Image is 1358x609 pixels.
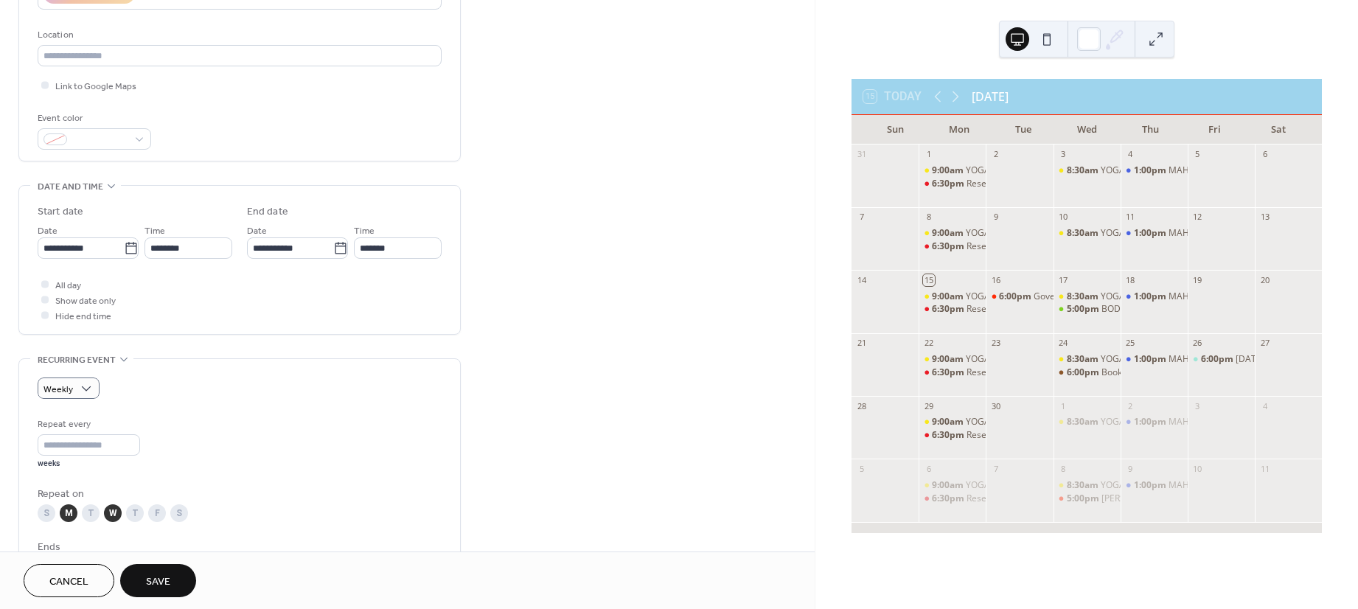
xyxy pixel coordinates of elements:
div: T [82,504,100,522]
div: Book Club [1101,366,1143,379]
div: YOGA [1101,353,1125,366]
div: YOGA [966,290,990,303]
span: 6:00pm [1201,353,1236,366]
span: All day [55,278,81,293]
span: Show date only [55,293,116,309]
div: 3 [1058,149,1069,160]
div: Lynne O’Toole [1054,493,1121,505]
div: MAHJONG [1121,290,1188,303]
div: 2 [1125,400,1136,411]
span: 1:00pm [1134,164,1169,177]
div: 3 [1192,400,1203,411]
div: 27 [1259,338,1270,349]
div: YOGA [919,290,986,303]
div: Reserved for Private Meeting [967,366,1086,379]
span: Hide end time [55,309,111,324]
div: 12 [1192,212,1203,223]
div: Government Affairs Committee (GAC) [1034,290,1189,303]
div: M [60,504,77,522]
div: Ends [38,540,439,555]
div: MAHJONG [1121,416,1188,428]
div: 1 [923,149,934,160]
span: Time [144,223,165,239]
div: Book Club [1054,366,1121,379]
div: 10 [1058,212,1069,223]
div: YOGA [919,416,986,428]
div: [DATE] Social [1236,353,1291,366]
div: YOGA [1054,416,1121,428]
span: 1:00pm [1134,290,1169,303]
div: [DATE] [972,88,1009,105]
div: 25 [1125,338,1136,349]
div: 21 [856,338,867,349]
div: BOD Monthly Meeting - Closed or Open (Alternating Months) [1101,303,1350,316]
span: 5:00pm [1067,303,1101,316]
div: T [126,504,144,522]
div: 1 [1058,400,1069,411]
div: 4 [1259,400,1270,411]
div: Reserved for Private Meeting [967,493,1086,505]
div: Fri [1183,115,1247,145]
div: 7 [990,463,1001,474]
div: MAHJONG [1169,290,1211,303]
div: W [104,504,122,522]
div: YOGA [966,164,990,177]
div: 5 [1192,149,1203,160]
div: YOGA [966,353,990,366]
div: Reserved for Private Meeting [919,178,986,190]
span: 8:30am [1067,290,1101,303]
div: MAHJONG [1169,227,1211,240]
div: 31 [856,149,867,160]
div: YOGA [1054,227,1121,240]
div: Reserved for Private Meeting [967,303,1086,316]
span: 9:00am [932,479,966,492]
div: S [170,504,188,522]
div: 9 [990,212,1001,223]
div: YOGA [919,227,986,240]
span: 1:00pm [1134,227,1169,240]
div: Start date [38,204,83,220]
div: 6 [923,463,934,474]
div: YOGA [1101,164,1125,177]
div: YOGA [1101,416,1125,428]
div: 18 [1125,274,1136,285]
span: 6:30pm [932,493,967,505]
span: Date [38,223,58,239]
div: Mon [927,115,992,145]
div: 8 [1058,463,1069,474]
span: Recurring event [38,352,116,368]
div: Wed [1055,115,1119,145]
div: Reserved for Private Meeting [919,429,986,442]
div: 19 [1192,274,1203,285]
div: MAHJONG [1169,416,1211,428]
div: End date [247,204,288,220]
span: Weekly [43,381,73,398]
div: weeks [38,459,140,469]
div: 5 [856,463,867,474]
span: Save [146,574,170,590]
span: 6:00pm [1067,366,1101,379]
div: MAHJONG [1121,164,1188,177]
span: 8:30am [1067,416,1101,428]
span: Cancel [49,574,88,590]
div: 29 [923,400,934,411]
span: 8:30am [1067,227,1101,240]
div: YOGA [966,416,990,428]
a: Cancel [24,564,114,597]
span: Date and time [38,179,103,195]
span: 9:00am [932,290,966,303]
div: Government Affairs Committee (GAC) [986,290,1053,303]
div: 23 [990,338,1001,349]
div: 2 [990,149,1001,160]
div: MAHJONG [1169,164,1211,177]
div: F [148,504,166,522]
span: 9:00am [932,164,966,177]
span: Link to Google Maps [55,79,136,94]
div: Reserved for Private Meeting [919,366,986,379]
div: YOGA [1101,227,1125,240]
div: 4 [1125,149,1136,160]
div: Repeat every [38,417,137,432]
div: YOGA [919,479,986,492]
div: Reserved for Private Meeting [919,493,986,505]
div: 11 [1259,463,1270,474]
